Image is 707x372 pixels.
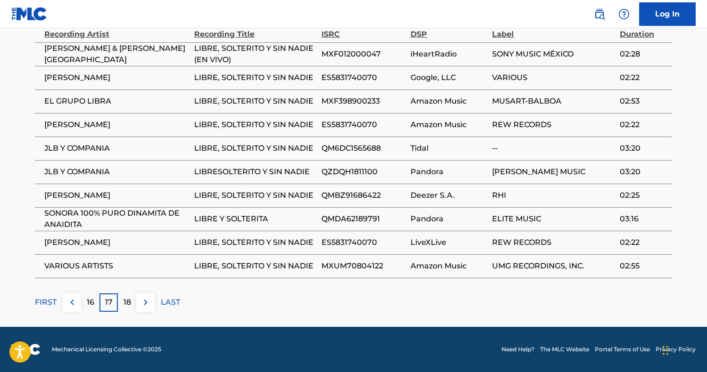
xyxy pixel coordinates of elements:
[492,213,615,225] span: ELITE MUSIC
[44,237,189,248] span: [PERSON_NAME]
[321,190,406,201] span: QMBZ91686422
[620,237,667,248] span: 02:22
[194,260,317,272] span: LIBRE, SOLTERITO Y SIN NADIE
[492,119,615,130] span: REW RECORDS
[492,72,615,83] span: VARIOUS
[620,19,667,40] div: Duration
[321,72,406,83] span: ES5831740070
[44,19,189,40] div: Recording Artist
[105,297,113,308] p: 17
[620,143,667,154] span: 03:20
[44,72,189,83] span: [PERSON_NAME]
[540,345,589,354] a: The MLC Website
[411,119,487,130] span: Amazon Music
[620,72,667,83] span: 02:22
[194,96,317,107] span: LIBRE, SOLTERITO Y SIN NADIE
[11,7,48,21] img: MLC Logo
[44,190,189,201] span: [PERSON_NAME]
[44,260,189,272] span: VARIOUS ARTISTS
[140,297,151,308] img: right
[321,166,406,178] span: QZDQH1811100
[11,344,41,355] img: logo
[492,19,615,40] div: Label
[321,260,406,272] span: MXUM70804122
[44,96,189,107] span: EL GRUPO LIBRA
[411,72,487,83] span: Google, LLC
[321,96,406,107] span: MXF398900233
[492,96,615,107] span: MUSART-BALBOA
[620,260,667,272] span: 02:55
[321,237,406,248] span: ES5831740070
[618,8,630,20] img: help
[194,190,317,201] span: LIBRE, SOLTERITO Y SIN NADIE
[411,19,487,40] div: DSP
[411,260,487,272] span: Amazon Music
[194,143,317,154] span: LIBRE, SOLTERITO Y SIN NADIE
[44,119,189,130] span: [PERSON_NAME]
[194,43,317,65] span: LIBRE, SOLTERITO Y SIN NADIE (EN VIVO)
[87,297,94,308] p: 16
[590,5,609,24] a: Public Search
[194,119,317,130] span: LIBRE, SOLTERITO Y SIN NADIE
[44,208,189,230] span: SONORA 100% PURO DINAMITA DE ANAIDITA
[44,143,189,154] span: JLB Y COMPANIA
[411,237,487,248] span: LiveXLive
[620,213,667,225] span: 03:16
[411,49,487,60] span: iHeartRadio
[321,49,406,60] span: MXF012000047
[620,166,667,178] span: 03:20
[194,237,317,248] span: LIBRE, SOLTERITO Y SIN NADIE
[321,213,406,225] span: QMDA62189791
[161,297,180,308] p: LAST
[620,190,667,201] span: 02:25
[321,119,406,130] span: ES5831740070
[123,297,131,308] p: 18
[492,166,615,178] span: [PERSON_NAME] MUSIC
[492,260,615,272] span: UMG RECORDINGS, INC.
[194,213,317,225] span: LIBRE Y SOLTERITA
[639,2,696,26] a: Log In
[66,297,78,308] img: left
[492,49,615,60] span: SONY MUSIC MÉXICO
[44,166,189,178] span: JLB Y COMPANIA
[411,190,487,201] span: Deezer S.A.
[411,166,487,178] span: Pandora
[35,297,57,308] p: FIRST
[44,43,189,65] span: [PERSON_NAME] & [PERSON_NAME][GEOGRAPHIC_DATA]
[321,143,406,154] span: QM6DC1565688
[660,327,707,372] iframe: Chat Widget
[492,143,615,154] span: --
[620,119,667,130] span: 02:22
[595,345,650,354] a: Portal Terms of Use
[492,237,615,248] span: REW RECORDS
[492,190,615,201] span: RHI
[620,96,667,107] span: 02:53
[321,19,406,40] div: ISRC
[620,49,667,60] span: 02:28
[194,72,317,83] span: LIBRE, SOLTERITO Y SIN NADIE
[194,19,317,40] div: Recording Title
[194,166,317,178] span: LIBRESOLTERITO Y SIN NADIE
[663,336,668,364] div: Drag
[411,213,487,225] span: Pandora
[52,345,161,354] span: Mechanical Licensing Collective © 2025
[656,345,696,354] a: Privacy Policy
[411,143,487,154] span: Tidal
[615,5,633,24] div: Help
[411,96,487,107] span: Amazon Music
[501,345,534,354] a: Need Help?
[594,8,605,20] img: search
